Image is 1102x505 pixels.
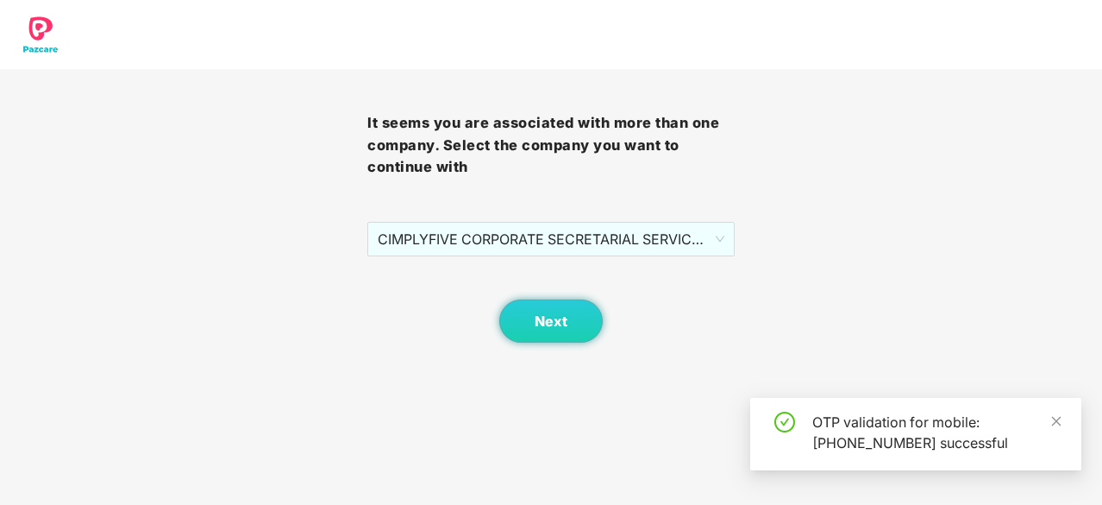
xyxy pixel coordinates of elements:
[1050,415,1062,427] span: close
[367,112,735,179] h3: It seems you are associated with more than one company. Select the company you want to continue with
[812,412,1061,453] div: OTP validation for mobile: [PHONE_NUMBER] successful
[499,300,603,343] button: Next
[535,313,567,330] span: Next
[378,223,724,256] span: CIMPLYFIVE CORPORATE SECRETARIAL SERVICES PRIVATE - DUMMY - ADMIN
[774,412,795,432] span: check-circle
